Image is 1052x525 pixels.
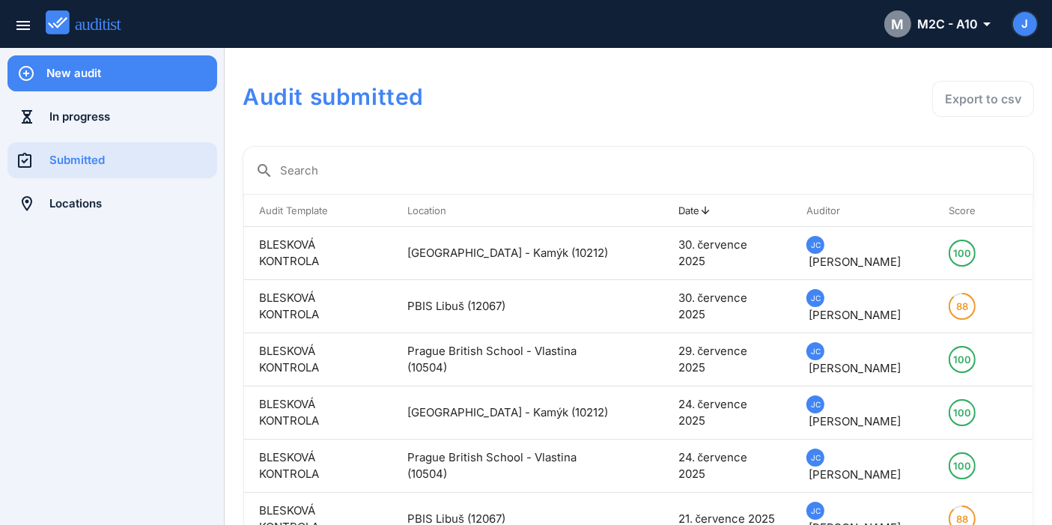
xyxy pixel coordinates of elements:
button: Export to csv [932,81,1034,117]
td: 30. července 2025 [663,227,792,280]
td: BLESKOVÁ KONTROLA [244,386,392,440]
span: JC [811,449,821,466]
th: Auditor: Not sorted. Activate to sort ascending. [791,195,934,227]
th: Audit Template: Not sorted. Activate to sort ascending. [244,195,392,227]
td: BLESKOVÁ KONTROLA [244,227,392,280]
a: Locations [7,186,217,222]
i: arrow_upward [699,204,711,216]
span: JC [811,343,821,359]
h1: Audit submitted [243,81,717,112]
th: Date: Sorted descending. Activate to remove sorting. [663,195,792,227]
i: menu [14,16,32,34]
span: [PERSON_NAME] [809,255,901,269]
div: 100 [953,348,971,371]
span: JC [811,503,821,519]
span: [PERSON_NAME] [809,467,901,482]
i: arrow_drop_down_outlined [978,15,989,33]
td: 29. července 2025 [663,333,792,386]
i: search [255,162,273,180]
td: 24. července 2025 [663,440,792,493]
th: : Not sorted. [1003,195,1033,227]
th: Score: Not sorted. Activate to sort ascending. [934,195,1003,227]
span: [PERSON_NAME] [809,308,901,322]
span: [PERSON_NAME] [809,414,901,428]
td: BLESKOVÁ KONTROLA [244,280,392,333]
span: JC [811,290,821,306]
div: 100 [953,401,971,425]
div: 100 [953,241,971,265]
button: J [1012,10,1039,37]
th: : Not sorted. [633,195,663,227]
td: [GEOGRAPHIC_DATA] - Kamýk (10212) [392,386,633,440]
span: J [1022,16,1029,33]
div: 88 [956,294,968,318]
td: [GEOGRAPHIC_DATA] - Kamýk (10212) [392,227,633,280]
a: In progress [7,99,217,135]
div: M2C - A10 [884,10,989,37]
div: Export to csv [945,90,1021,108]
th: Location: Not sorted. Activate to sort ascending. [392,195,633,227]
span: M [892,14,904,34]
input: Search [280,159,1021,183]
td: 30. července 2025 [663,280,792,333]
div: 100 [953,454,971,478]
td: Prague British School - Vlastina (10504) [392,440,633,493]
button: MM2C - A10 [872,6,1001,42]
td: 24. července 2025 [663,386,792,440]
td: BLESKOVÁ KONTROLA [244,440,392,493]
span: JC [811,396,821,413]
td: BLESKOVÁ KONTROLA [244,333,392,386]
span: JC [811,237,821,253]
div: Submitted [49,152,217,169]
div: New audit [46,65,217,82]
td: PBIS Libuš (12067) [392,280,633,333]
img: auditist_logo_new.svg [46,10,135,35]
div: In progress [49,109,217,125]
td: Prague British School - Vlastina (10504) [392,333,633,386]
span: [PERSON_NAME] [809,361,901,375]
div: Locations [49,195,217,212]
a: Submitted [7,142,217,178]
